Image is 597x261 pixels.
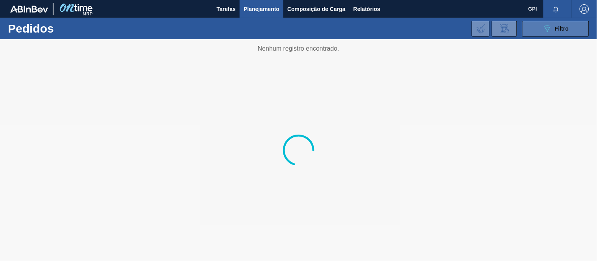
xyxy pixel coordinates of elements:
[580,4,589,14] img: Logout
[555,26,569,32] span: Filtro
[353,4,380,14] span: Relatórios
[522,21,589,37] button: Filtro
[10,5,48,13] img: TNhmsLtSVTkK8tSr43FrP2fwEKptu5GPRR3wAAAABJRU5ErkJggg==
[287,4,346,14] span: Composição de Carga
[543,4,569,15] button: Notificações
[8,24,121,33] h1: Pedidos
[216,4,236,14] span: Tarefas
[492,21,517,37] div: Solicitação de Revisão de Pedidos
[472,21,490,37] div: Importar Negociações dos Pedidos
[244,4,279,14] span: Planejamento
